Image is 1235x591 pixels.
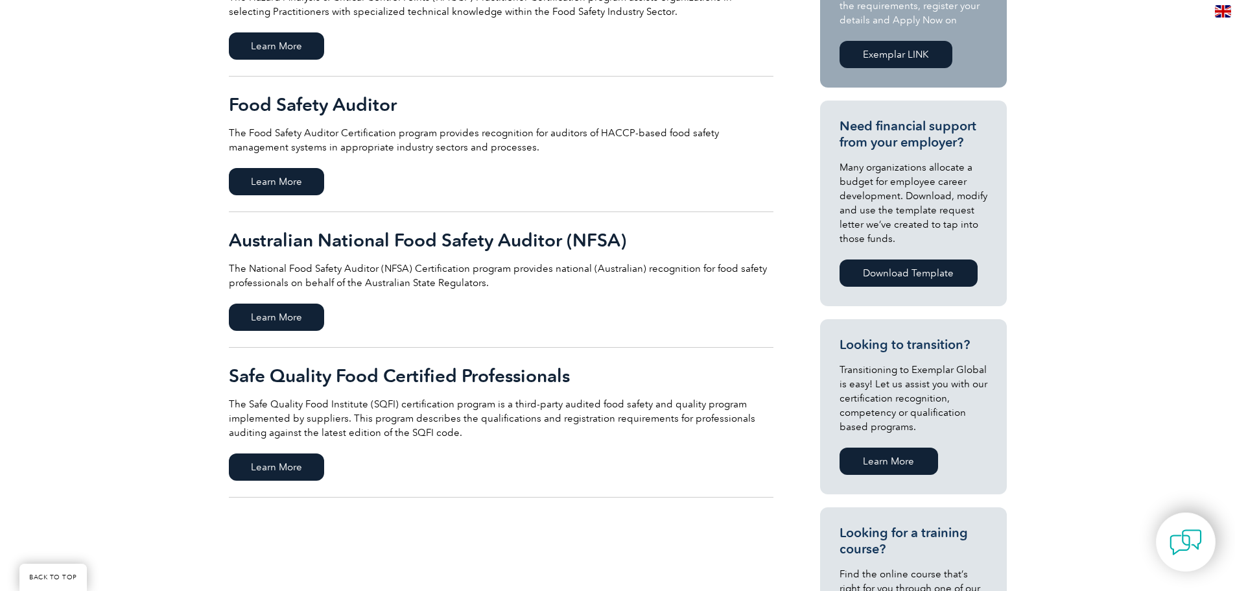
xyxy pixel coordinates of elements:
a: Safe Quality Food Certified Professionals The Safe Quality Food Institute (SQFI) certification pr... [229,348,773,498]
h2: Australian National Food Safety Auditor (NFSA) [229,230,773,250]
h3: Looking to transition? [840,337,987,353]
span: Learn More [229,168,324,195]
p: The Safe Quality Food Institute (SQFI) certification program is a third-party audited food safety... [229,397,773,440]
p: Transitioning to Exemplar Global is easy! Let us assist you with our certification recognition, c... [840,363,987,434]
p: Many organizations allocate a budget for employee career development. Download, modify and use th... [840,160,987,246]
p: The Food Safety Auditor Certification program provides recognition for auditors of HACCP-based fo... [229,126,773,154]
h2: Safe Quality Food Certified Professionals [229,365,773,386]
a: Learn More [840,448,938,475]
img: contact-chat.png [1170,526,1202,559]
h3: Looking for a training course? [840,525,987,557]
h3: Need financial support from your employer? [840,118,987,151]
span: Learn More [229,453,324,481]
span: Learn More [229,304,324,331]
span: Learn More [229,32,324,60]
a: Food Safety Auditor The Food Safety Auditor Certification program provides recognition for audito... [229,77,773,212]
img: en [1215,5,1231,18]
p: The National Food Safety Auditor (NFSA) Certification program provides national (Australian) reco... [229,261,773,290]
a: Australian National Food Safety Auditor (NFSA) The National Food Safety Auditor (NFSA) Certificat... [229,212,773,348]
a: BACK TO TOP [19,564,87,591]
a: Exemplar LINK [840,41,952,68]
h2: Food Safety Auditor [229,94,773,115]
a: Download Template [840,259,978,287]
